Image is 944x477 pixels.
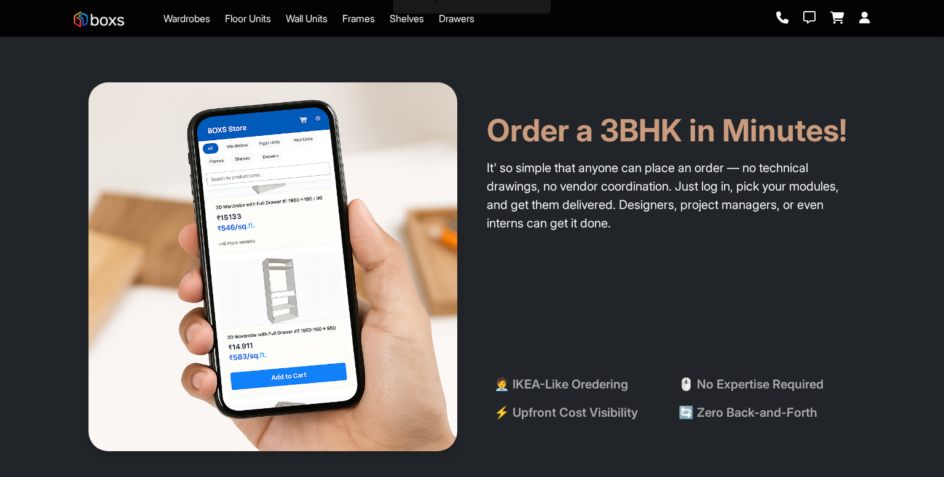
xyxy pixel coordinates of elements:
span: 🖱️ No Expertise Required [678,375,824,393]
img: Boxs Store logo [74,12,124,27]
a: Frames [342,11,375,26]
span: 🧑‍💼 IKEA-Like Oredering [494,375,628,393]
a: Wall Units [286,11,328,26]
a: Login [859,12,870,25]
a: Shelves [390,11,424,26]
span: ⚡ Upfront Cost Visibility [494,403,638,422]
a: Wardrobes [163,11,210,26]
img: Order a 3BHK in Minutes! [88,82,457,451]
a: Floor Units [225,11,271,26]
a: Drawers [439,11,474,26]
span: 🔄 Zero Back-and-Forth [678,403,817,422]
h2: Order a 3BHK in Minutes! [487,82,855,149]
p: It' so simple that anyone can place an order — no technical drawings, no vendor coordination. Jus... [487,159,855,232]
